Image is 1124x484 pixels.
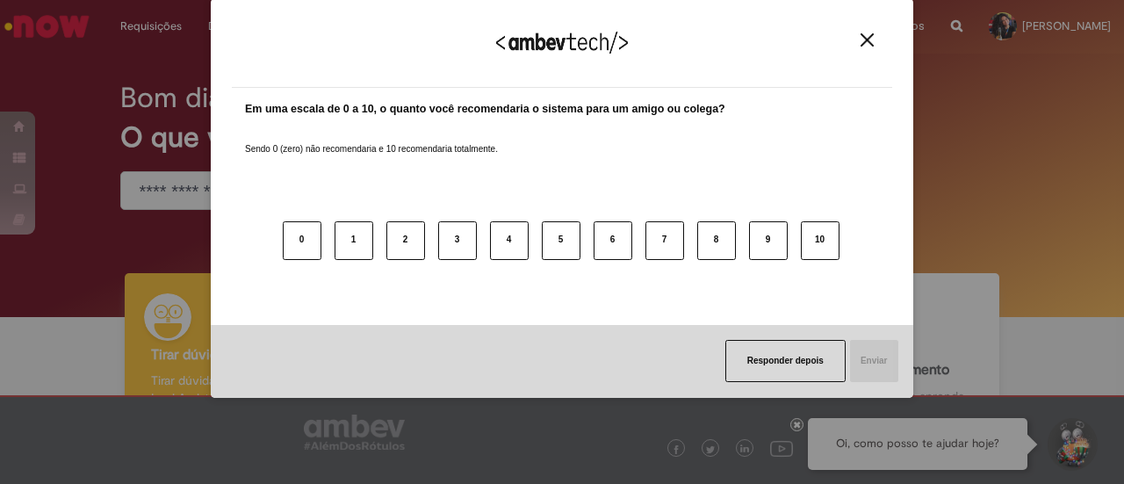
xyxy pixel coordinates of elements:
button: 9 [749,221,788,260]
button: 2 [386,221,425,260]
button: Responder depois [725,340,846,382]
button: 7 [645,221,684,260]
label: Sendo 0 (zero) não recomendaria e 10 recomendaria totalmente. [245,122,498,155]
img: Logo Ambevtech [496,32,628,54]
button: 10 [801,221,839,260]
button: 1 [335,221,373,260]
button: 8 [697,221,736,260]
label: Em uma escala de 0 a 10, o quanto você recomendaria o sistema para um amigo ou colega? [245,101,725,118]
img: Close [861,33,874,47]
button: Close [855,33,879,47]
button: 0 [283,221,321,260]
button: 4 [490,221,529,260]
button: 5 [542,221,580,260]
button: 6 [594,221,632,260]
button: 3 [438,221,477,260]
